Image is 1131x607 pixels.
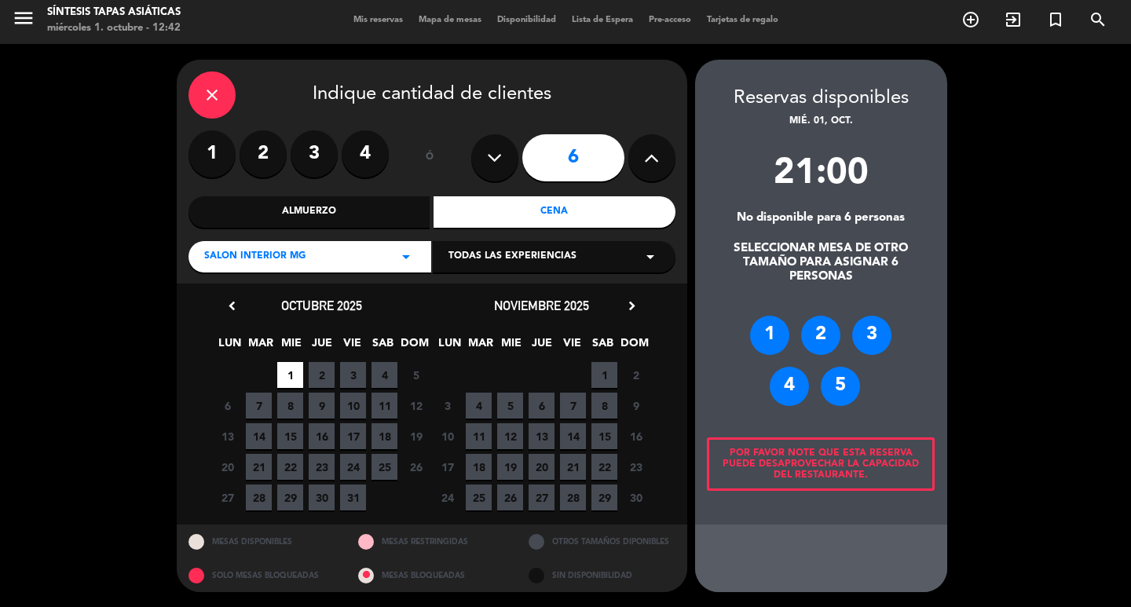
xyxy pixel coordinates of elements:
[466,485,492,510] span: 25
[560,454,586,480] span: 21
[437,334,463,360] span: LUN
[47,20,181,36] div: miércoles 1. octubre - 12:42
[498,334,524,360] span: MIE
[564,16,641,24] span: Lista de Espera
[591,362,617,388] span: 1
[346,558,517,592] div: MESAS BLOQUEADAS
[188,71,675,119] div: Indique cantidad de clientes
[494,298,589,313] span: noviembre 2025
[403,454,429,480] span: 26
[403,362,429,388] span: 5
[497,485,523,510] span: 26
[517,525,687,558] div: OTROS TAMAÑOS DIPONIBLES
[1004,10,1023,29] i: exit_to_app
[240,130,287,177] label: 2
[246,454,272,480] span: 21
[224,298,240,314] i: chevron_left
[591,423,617,449] span: 15
[188,196,430,228] div: Almuerzo
[695,83,947,114] div: Reservas disponibles
[340,485,366,510] span: 31
[12,6,35,30] i: menu
[560,423,586,449] span: 14
[47,5,181,20] div: Síntesis Tapas Asiáticas
[309,454,335,480] span: 23
[434,485,460,510] span: 24
[623,393,649,419] span: 9
[372,454,397,480] span: 25
[434,454,460,480] span: 17
[497,454,523,480] span: 19
[466,393,492,419] span: 4
[177,525,347,558] div: MESAS DISPONIBLES
[529,393,555,419] span: 6
[246,485,272,510] span: 28
[346,16,411,24] span: Mis reservas
[620,334,646,360] span: DOM
[434,423,460,449] span: 10
[467,334,493,360] span: MAR
[695,211,947,225] div: No disponible para 6 personas
[372,362,397,388] span: 4
[346,525,517,558] div: MESAS RESTRINGIDAS
[434,393,460,419] span: 3
[560,485,586,510] span: 28
[277,362,303,388] span: 1
[591,454,617,480] span: 22
[695,114,947,130] div: mié. 01, oct.
[214,485,240,510] span: 27
[489,16,564,24] span: Disponibilidad
[403,393,429,419] span: 12
[411,16,489,24] span: Mapa de mesas
[1089,10,1107,29] i: search
[821,367,860,406] div: 5
[340,423,366,449] span: 17
[281,298,362,313] span: octubre 2025
[591,485,617,510] span: 29
[852,316,891,355] div: 3
[204,249,306,265] span: SALON INTERIOR MG
[401,334,426,360] span: DOM
[339,334,365,360] span: VIE
[217,334,243,360] span: LUN
[560,393,586,419] span: 7
[247,334,273,360] span: MAR
[695,145,947,211] div: 21:00
[309,423,335,449] span: 16
[309,485,335,510] span: 30
[750,316,789,355] div: 1
[214,454,240,480] span: 20
[404,130,456,185] div: ó
[623,362,649,388] span: 2
[277,423,303,449] span: 15
[434,196,675,228] div: Cena
[277,485,303,510] span: 29
[623,485,649,510] span: 30
[448,249,576,265] span: Todas las experiencias
[624,298,640,314] i: chevron_right
[277,393,303,419] span: 8
[591,393,617,419] span: 8
[590,334,616,360] span: SAB
[214,423,240,449] span: 13
[246,393,272,419] span: 7
[246,423,272,449] span: 14
[372,393,397,419] span: 11
[177,558,347,592] div: SOLO MESAS BLOQUEADAS
[529,485,555,510] span: 27
[277,454,303,480] span: 22
[497,423,523,449] span: 12
[517,558,687,592] div: SIN DISPONIBILIDAD
[623,423,649,449] span: 16
[1046,10,1065,29] i: turned_in_not
[641,16,699,24] span: Pre-acceso
[12,6,35,35] button: menu
[342,130,389,177] label: 4
[370,334,396,360] span: SAB
[770,367,809,406] div: 4
[559,334,585,360] span: VIE
[309,393,335,419] span: 9
[801,316,840,355] div: 2
[278,334,304,360] span: MIE
[309,362,335,388] span: 2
